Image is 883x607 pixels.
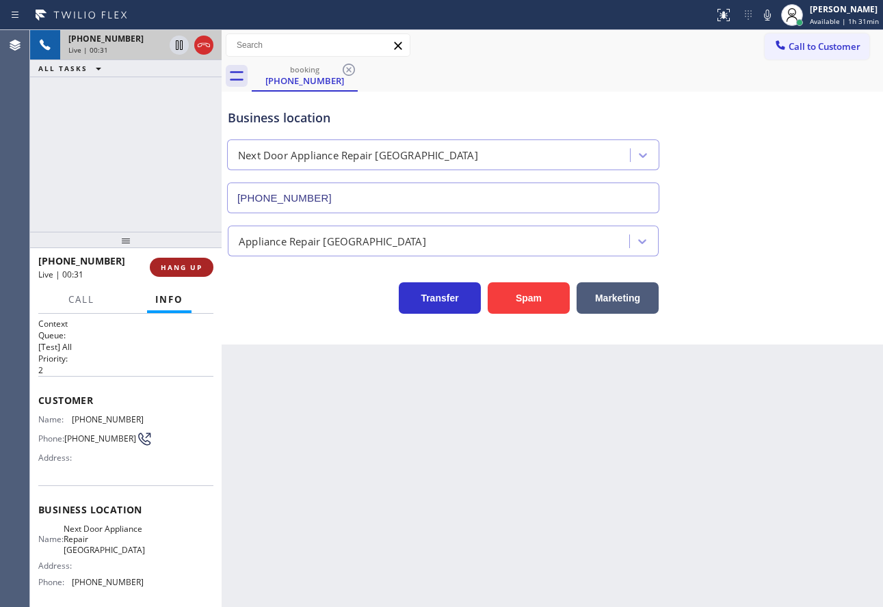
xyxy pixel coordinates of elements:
span: Phone: [38,433,64,444]
button: Transfer [399,282,481,314]
span: Address: [38,453,75,463]
input: Search [226,34,410,56]
span: Call [68,293,94,306]
div: Next Door Appliance Repair [GEOGRAPHIC_DATA] [238,148,478,163]
span: Name: [38,414,72,424]
button: HANG UP [150,258,213,277]
span: [PHONE_NUMBER] [72,414,144,424]
div: booking [253,64,356,75]
span: [PHONE_NUMBER] [72,577,144,587]
span: Next Door Appliance Repair [GEOGRAPHIC_DATA] [64,524,145,555]
span: Available | 1h 31min [810,16,879,26]
span: [PHONE_NUMBER] [64,433,136,444]
span: ALL TASKS [38,64,88,73]
span: Info [155,293,183,306]
button: Info [147,286,192,313]
h2: Queue: [38,329,213,341]
button: Call [60,286,103,313]
input: Phone Number [227,183,659,213]
p: 2 [38,364,213,376]
button: Marketing [577,282,659,314]
span: HANG UP [161,262,202,272]
span: Business location [38,503,213,516]
span: Call to Customer [789,40,860,53]
button: Call to Customer [765,33,869,59]
span: [PHONE_NUMBER] [68,33,144,44]
button: ALL TASKS [30,60,115,77]
span: Name: [38,534,64,544]
div: Business location [228,109,659,127]
span: Address: [38,561,75,571]
div: [PHONE_NUMBER] [253,75,356,87]
h2: Priority: [38,353,213,364]
div: Appliance Repair [GEOGRAPHIC_DATA] [239,233,426,249]
span: Phone: [38,577,72,587]
div: [PERSON_NAME] [810,3,879,15]
span: Customer [38,394,213,407]
button: Hold Customer [170,36,189,55]
button: Mute [758,5,777,25]
button: Hang up [194,36,213,55]
span: Live | 00:31 [38,269,83,280]
div: (631) 885-4587 [253,61,356,90]
h1: Context [38,318,213,329]
p: [Test] All [38,341,213,353]
button: Spam [488,282,570,314]
span: [PHONE_NUMBER] [38,254,125,267]
span: Live | 00:31 [68,45,108,55]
